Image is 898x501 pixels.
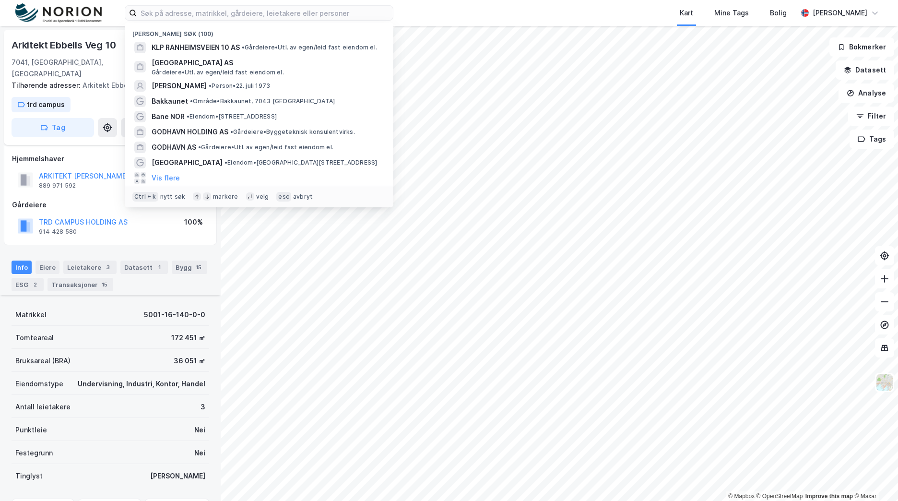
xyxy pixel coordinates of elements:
[39,228,77,236] div: 914 428 580
[230,128,355,136] span: Gårdeiere • Byggeteknisk konsulentvirks.
[144,309,205,321] div: 5001-16-140-0-0
[35,261,59,274] div: Eiere
[242,44,245,51] span: •
[875,373,894,392] img: Z
[12,57,135,80] div: 7041, [GEOGRAPHIC_DATA], [GEOGRAPHIC_DATA]
[39,182,76,190] div: 889 971 592
[152,142,196,153] span: GODHAVN AS
[171,332,205,344] div: 172 451 ㎡
[132,192,158,202] div: Ctrl + k
[836,60,894,80] button: Datasett
[103,262,113,272] div: 3
[150,470,205,482] div: [PERSON_NAME]
[152,42,240,53] span: KLP RANHEIMSVEIEN 10 AS
[242,44,377,51] span: Gårdeiere • Utl. av egen/leid fast eiendom el.
[15,309,47,321] div: Matrikkel
[12,37,118,53] div: Arkitekt Ebbells Veg 10
[15,424,47,436] div: Punktleie
[137,6,393,20] input: Søk på adresse, matrikkel, gårdeiere, leietakere eller personer
[27,99,65,110] div: trd campus
[850,130,894,149] button: Tags
[805,493,853,500] a: Improve this map
[839,83,894,103] button: Analyse
[209,82,212,89] span: •
[15,355,71,367] div: Bruksareal (BRA)
[152,172,180,184] button: Vis flere
[12,199,209,211] div: Gårdeiere
[15,470,43,482] div: Tinglyst
[190,97,193,105] span: •
[120,261,168,274] div: Datasett
[152,126,228,138] span: GODHAVN HOLDING AS
[190,97,335,105] span: Område • Bakkaunet, 7043 [GEOGRAPHIC_DATA]
[12,261,32,274] div: Info
[152,111,185,122] span: Bane NOR
[187,113,277,120] span: Eiendom • [STREET_ADDRESS]
[224,159,227,166] span: •
[209,82,270,90] span: Person • 22. juli 1973
[293,193,313,201] div: avbryt
[154,262,164,272] div: 1
[201,401,205,413] div: 3
[15,378,63,390] div: Eiendomstype
[850,455,898,501] div: Kontrollprogram for chat
[15,3,102,23] img: norion-logo.80e7a08dc31c2e691866.png
[152,157,223,168] span: [GEOGRAPHIC_DATA]
[770,7,787,19] div: Bolig
[187,113,189,120] span: •
[850,455,898,501] iframe: Chat Widget
[714,7,749,19] div: Mine Tags
[198,143,333,151] span: Gårdeiere • Utl. av egen/leid fast eiendom el.
[12,118,94,137] button: Tag
[12,153,209,165] div: Hjemmelshaver
[152,95,188,107] span: Bakkaunet
[78,378,205,390] div: Undervisning, Industri, Kontor, Handel
[276,192,291,202] div: esc
[680,7,693,19] div: Kart
[256,193,269,201] div: velg
[194,424,205,436] div: Nei
[12,80,201,91] div: Arkitekt Ebbells Veg 16
[172,261,207,274] div: Bygg
[728,493,755,500] a: Mapbox
[63,261,117,274] div: Leietakere
[152,57,382,69] span: [GEOGRAPHIC_DATA] AS
[213,193,238,201] div: markere
[152,80,207,92] span: [PERSON_NAME]
[829,37,894,57] button: Bokmerker
[100,280,109,289] div: 15
[813,7,867,19] div: [PERSON_NAME]
[152,69,284,76] span: Gårdeiere • Utl. av egen/leid fast eiendom el.
[194,262,203,272] div: 15
[174,355,205,367] div: 36 051 ㎡
[15,332,54,344] div: Tomteareal
[224,159,377,167] span: Eiendom • [GEOGRAPHIC_DATA][STREET_ADDRESS]
[756,493,803,500] a: OpenStreetMap
[30,280,40,289] div: 2
[230,128,233,135] span: •
[848,107,894,126] button: Filter
[198,143,201,151] span: •
[15,401,71,413] div: Antall leietakere
[47,278,113,291] div: Transaksjoner
[184,216,203,228] div: 100%
[12,81,83,89] span: Tilhørende adresser:
[160,193,186,201] div: nytt søk
[12,278,44,291] div: ESG
[125,23,393,40] div: [PERSON_NAME] søk (100)
[194,447,205,459] div: Nei
[15,447,53,459] div: Festegrunn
